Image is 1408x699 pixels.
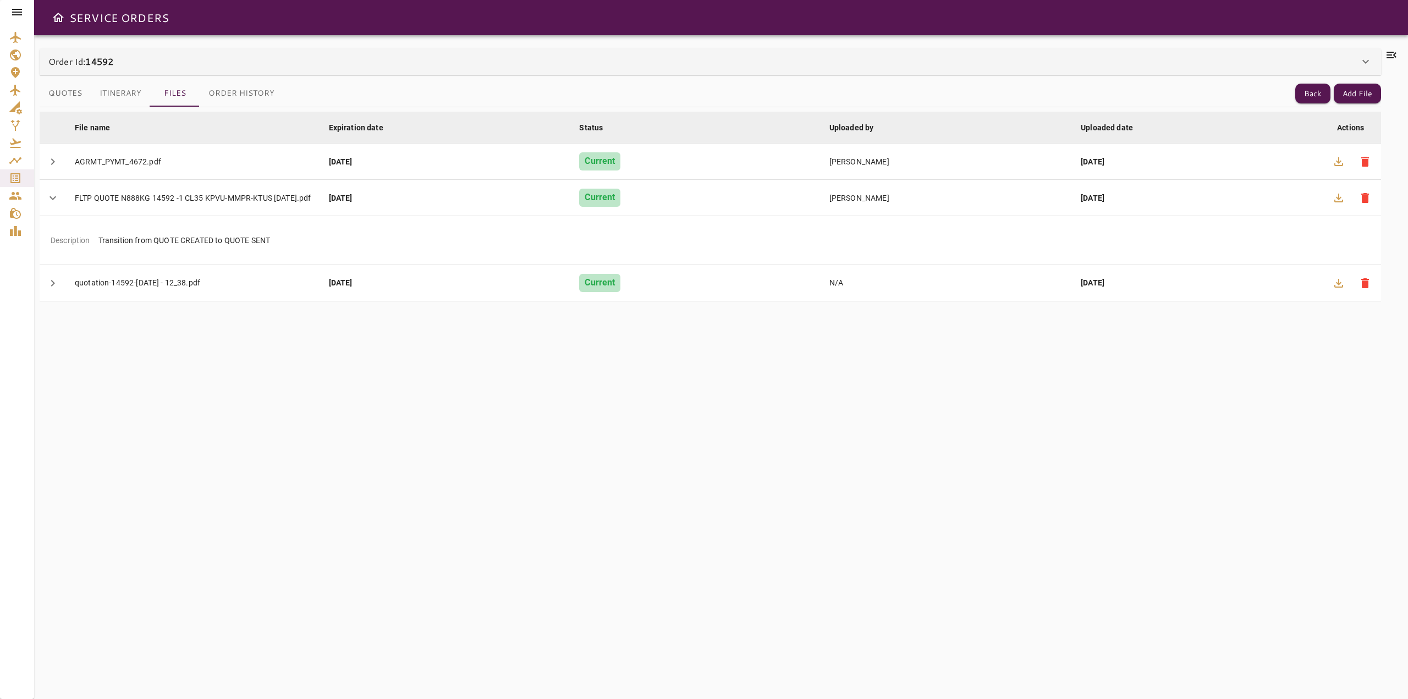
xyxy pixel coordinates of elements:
[91,80,150,107] button: Itinerary
[85,55,113,68] b: 14592
[1081,121,1147,134] span: Uploaded date
[40,80,283,107] div: basic tabs example
[579,274,620,292] div: Current
[1352,185,1378,211] button: Delete file
[47,7,69,29] button: Open drawer
[1325,185,1352,211] button: Download file
[1334,84,1381,104] button: Add File
[1358,191,1372,205] span: delete
[98,235,270,246] p: Transition from QUOTE CREATED to QUOTE SENT
[75,121,124,134] span: File name
[329,192,562,203] div: [DATE]
[329,277,562,288] div: [DATE]
[46,191,59,205] span: chevron_right
[329,121,398,134] span: Expiration date
[75,121,110,134] div: File name
[829,192,1063,203] div: [PERSON_NAME]
[48,55,113,68] p: Order Id:
[51,235,90,246] p: Description
[829,277,1063,288] div: N/A
[1352,148,1378,175] button: Delete file
[829,156,1063,167] div: [PERSON_NAME]
[579,121,617,134] span: Status
[1295,84,1330,104] button: Back
[829,121,874,134] div: Uploaded by
[75,156,311,167] div: AGRMT_PYMT_4672.pdf
[1358,155,1372,168] span: delete
[75,192,311,203] div: FLTP QUOTE N888KG 14592 -1 CL35 KPVU-MMPR-KTUS [DATE].pdf
[1325,270,1352,296] button: Download file
[329,156,562,167] div: [DATE]
[1081,277,1314,288] div: [DATE]
[69,9,169,26] h6: SERVICE ORDERS
[150,80,200,107] button: Files
[1325,148,1352,175] button: Download file
[1081,192,1314,203] div: [DATE]
[46,155,59,168] span: chevron_right
[40,80,91,107] button: Quotes
[579,152,620,170] div: Current
[579,189,620,207] div: Current
[1081,156,1314,167] div: [DATE]
[329,121,383,134] div: Expiration date
[1352,270,1378,296] button: Delete file
[829,121,888,134] span: Uploaded by
[200,80,283,107] button: Order History
[1081,121,1133,134] div: Uploaded date
[1358,277,1372,290] span: delete
[40,48,1381,75] div: Order Id:14592
[579,121,603,134] div: Status
[46,277,59,290] span: chevron_right
[75,277,311,288] div: quotation-14592-[DATE] - 12_38.pdf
